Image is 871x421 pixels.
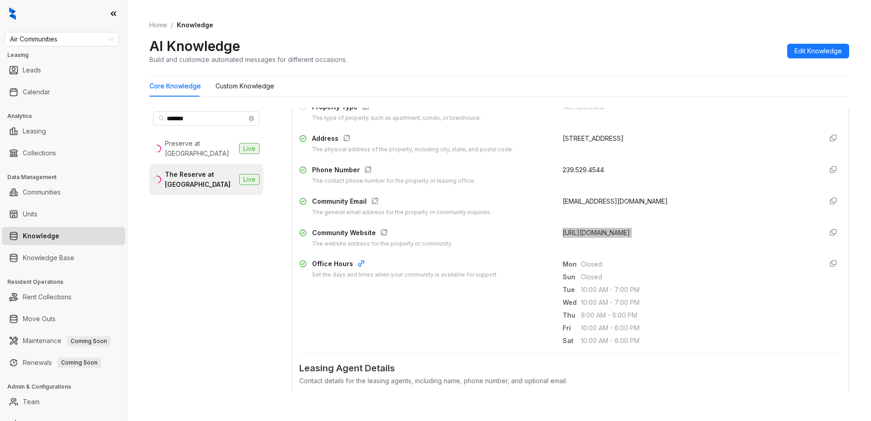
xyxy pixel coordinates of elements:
[563,259,581,269] span: Mon
[23,83,50,101] a: Calendar
[23,183,61,201] a: Communities
[312,177,476,185] div: The contact phone number for the property or leasing office.
[7,383,127,391] h3: Admin & Configurations
[312,228,452,240] div: Community Website
[7,278,127,286] h3: Resident Operations
[2,122,125,140] li: Leasing
[239,174,260,185] span: Live
[2,205,125,223] li: Units
[581,259,815,269] span: Closed
[149,37,240,55] h2: AI Knowledge
[2,249,125,267] li: Knowledge Base
[312,102,481,114] div: Property Type
[581,323,815,333] span: 10:00 AM - 6:00 PM
[2,227,125,245] li: Knowledge
[23,227,59,245] a: Knowledge
[581,310,815,320] span: 9:00 AM - 6:00 PM
[239,143,260,154] span: Live
[149,55,347,64] div: Build and customize automated messages for different occasions.
[23,354,101,372] a: RenewalsComing Soon
[9,7,16,20] img: logo
[312,259,497,271] div: Office Hours
[67,336,111,346] span: Coming Soon
[581,285,815,295] span: 10:00 AM - 7:00 PM
[165,139,236,159] div: Preserve at [GEOGRAPHIC_DATA]
[7,51,127,59] h3: Leasing
[23,249,74,267] a: Knowledge Base
[148,20,169,30] a: Home
[299,376,841,386] div: Contact details for the leasing agents, including name, phone number, and optional email.
[563,229,630,236] span: [URL][DOMAIN_NAME]
[581,336,815,346] span: 10:00 AM - 6:00 PM
[171,20,173,30] li: /
[177,21,213,29] span: Knowledge
[249,116,254,121] span: close-circle
[23,393,40,411] a: Team
[312,208,492,217] div: The general email address for the property or community inquiries.
[312,145,513,154] div: The physical address of the property, including city, state, and postal code.
[2,183,125,201] li: Communities
[312,165,476,177] div: Phone Number
[2,61,125,79] li: Leads
[563,166,604,174] span: 239.529.4544
[787,44,849,58] button: Edit Knowledge
[2,144,125,162] li: Collections
[299,361,841,375] span: Leasing Agent Details
[57,358,101,368] span: Coming Soon
[159,115,165,122] span: search
[2,310,125,328] li: Move Outs
[312,133,513,145] div: Address
[10,32,113,46] span: Air Communities
[215,81,274,91] div: Custom Knowledge
[581,272,815,282] span: Closed
[312,240,452,248] div: The website address for the property or community.
[2,83,125,101] li: Calendar
[23,310,56,328] a: Move Outs
[794,46,842,56] span: Edit Knowledge
[563,133,815,144] div: [STREET_ADDRESS]
[563,310,581,320] span: Thu
[563,285,581,295] span: Tue
[2,332,125,350] li: Maintenance
[563,336,581,346] span: Sat
[149,81,201,91] div: Core Knowledge
[23,288,72,306] a: Rent Collections
[23,122,46,140] a: Leasing
[2,354,125,372] li: Renewals
[23,144,56,162] a: Collections
[165,169,236,190] div: The Reserve at [GEOGRAPHIC_DATA]
[2,393,125,411] li: Team
[2,288,125,306] li: Rent Collections
[563,197,668,205] span: [EMAIL_ADDRESS][DOMAIN_NAME]
[312,271,497,279] div: Set the days and times when your community is available for support
[563,298,581,308] span: Wed
[23,61,41,79] a: Leads
[23,205,37,223] a: Units
[563,272,581,282] span: Sun
[312,196,492,208] div: Community Email
[7,112,127,120] h3: Analytics
[312,114,481,123] div: The type of property, such as apartment, condo, or townhouse.
[563,323,581,333] span: Fri
[7,173,127,181] h3: Data Management
[581,298,815,308] span: 10:00 AM - 7:00 PM
[563,102,815,112] div: Not Specified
